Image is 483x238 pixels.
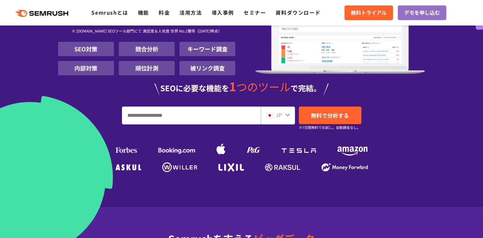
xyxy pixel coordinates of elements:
[229,78,236,95] span: 1
[212,9,234,16] a: 導入事例
[236,79,291,94] span: つのツール
[179,61,235,75] li: 被リンク調査
[91,9,128,16] a: Semrushとは
[159,9,170,16] a: 料金
[122,107,260,124] input: URL、キーワードを入力してください
[299,107,361,124] a: 無料で分析する
[276,111,282,119] span: JP
[404,9,440,17] span: デモを申し込む
[58,80,425,95] div: SEOに必要な機能を
[119,42,175,56] li: 競合分析
[179,9,202,16] a: 活用方法
[58,21,236,42] div: ※ [DOMAIN_NAME] SEOツール部門にて 満足度＆人気度 世界 No.1獲得（[DATE]時点）
[351,9,387,17] span: 無料トライアル
[311,111,349,119] span: 無料で分析する
[275,9,321,16] a: 資料ダウンロード
[291,82,321,93] span: で完結。
[138,9,149,16] a: 機能
[119,61,175,75] li: 順位計測
[344,5,393,20] a: 無料トライアル
[179,42,235,56] li: キーワード調査
[299,124,360,130] small: ※7日間無料でお試し。自動課金なし。
[58,61,114,75] li: 内部対策
[58,42,114,56] li: SEO対策
[244,9,266,16] a: セミナー
[398,5,446,20] a: デモを申し込む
